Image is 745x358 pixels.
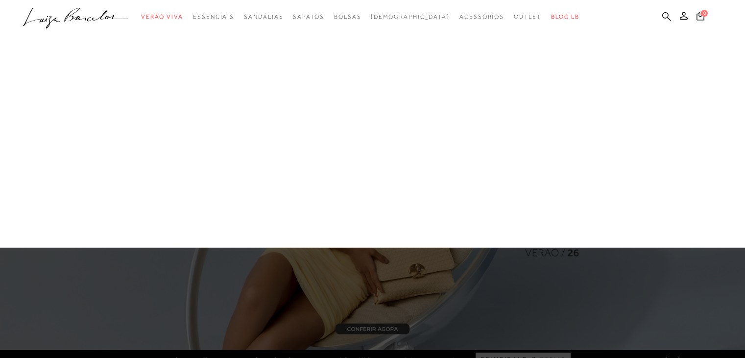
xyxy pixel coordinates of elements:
[141,13,183,20] span: Verão Viva
[293,13,324,20] span: Sapatos
[193,8,234,26] a: categoryNavScreenReaderText
[514,8,541,26] a: categoryNavScreenReaderText
[514,13,541,20] span: Outlet
[371,13,450,20] span: [DEMOGRAPHIC_DATA]
[244,13,283,20] span: Sandálias
[371,8,450,26] a: noSubCategoriesText
[244,8,283,26] a: categoryNavScreenReaderText
[459,13,504,20] span: Acessórios
[334,13,361,20] span: Bolsas
[701,10,708,17] span: 0
[551,13,579,20] span: BLOG LB
[334,8,361,26] a: categoryNavScreenReaderText
[694,11,707,24] button: 0
[141,8,183,26] a: categoryNavScreenReaderText
[293,8,324,26] a: categoryNavScreenReaderText
[193,13,234,20] span: Essenciais
[551,8,579,26] a: BLOG LB
[459,8,504,26] a: categoryNavScreenReaderText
